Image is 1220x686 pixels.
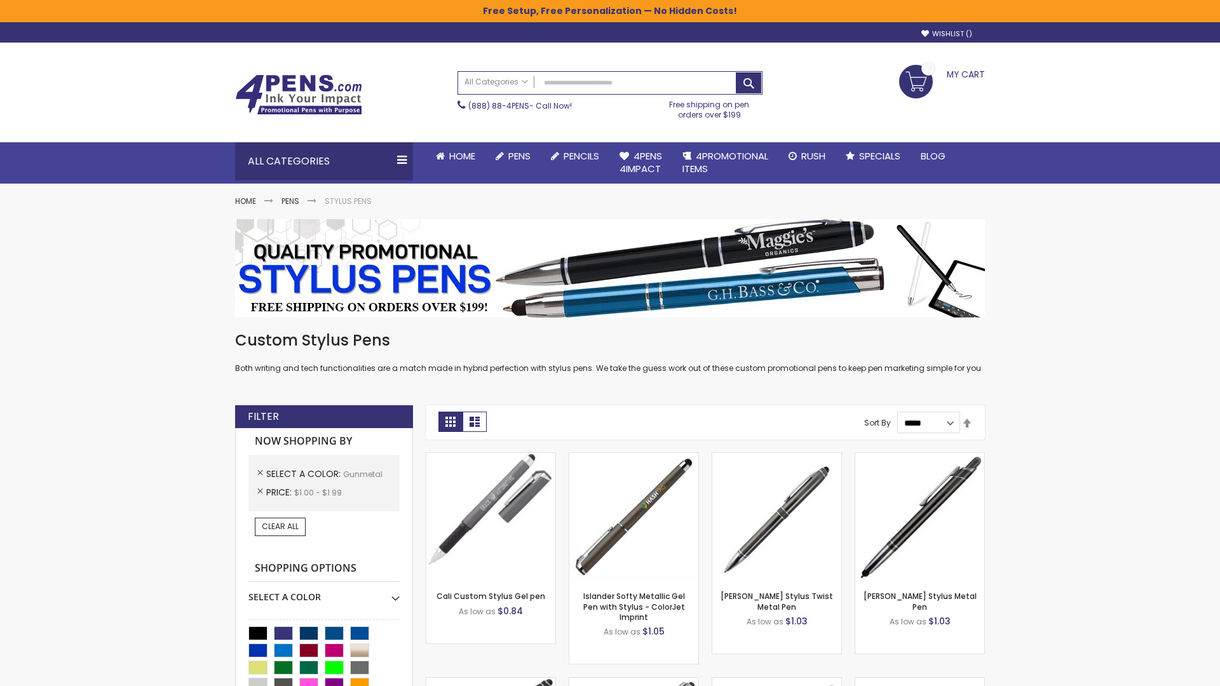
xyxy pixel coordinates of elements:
[712,452,841,463] a: Colter Stylus Twist Metal Pen-Gunmetal
[855,452,984,463] a: Olson Stylus Metal Pen-Gunmetal
[235,330,985,374] div: Both writing and tech functionalities are a match made in hybrid perfection with stylus pens. We ...
[262,521,299,532] span: Clear All
[248,410,279,424] strong: Filter
[890,616,926,627] span: As low as
[864,591,977,612] a: [PERSON_NAME] Stylus Metal Pen
[235,142,413,180] div: All Categories
[620,149,662,175] span: 4Pens 4impact
[458,72,534,93] a: All Categories
[248,555,400,582] strong: Shopping Options
[235,196,256,206] a: Home
[426,452,555,463] a: Cali Custom Stylus Gel pen-Gunmetal
[864,417,891,428] label: Sort By
[583,591,685,622] a: Islander Softy Metallic Gel Pen with Stylus - ColorJet Imprint
[836,142,911,170] a: Specials
[281,196,299,206] a: Pens
[235,330,985,351] h1: Custom Stylus Pens
[449,149,475,163] span: Home
[266,486,294,499] span: Price
[468,100,529,111] a: (888) 88-4PENS
[468,100,572,111] span: - Call Now!
[801,149,825,163] span: Rush
[294,487,342,498] span: $1.00 - $1.99
[721,591,833,612] a: [PERSON_NAME] Stylus Twist Metal Pen
[485,142,541,170] a: Pens
[682,149,768,175] span: 4PROMOTIONAL ITEMS
[325,196,372,206] strong: Stylus Pens
[911,142,956,170] a: Blog
[248,428,400,455] strong: Now Shopping by
[747,616,783,627] span: As low as
[642,625,665,638] span: $1.05
[564,149,599,163] span: Pencils
[928,615,951,628] span: $1.03
[855,453,984,582] img: Olson Stylus Metal Pen-Gunmetal
[604,626,640,637] span: As low as
[459,606,496,617] span: As low as
[426,453,555,582] img: Cali Custom Stylus Gel pen-Gunmetal
[672,142,778,184] a: 4PROMOTIONALITEMS
[569,453,698,582] img: Islander Softy Metallic Gel Pen with Stylus - ColorJet Imprint-Gunmetal
[541,142,609,170] a: Pencils
[785,615,808,628] span: $1.03
[235,219,985,318] img: Stylus Pens
[343,469,383,480] span: Gunmetal
[921,29,972,39] a: Wishlist
[712,453,841,582] img: Colter Stylus Twist Metal Pen-Gunmetal
[255,518,306,535] a: Clear All
[656,95,763,120] div: Free shipping on pen orders over $199
[464,77,528,87] span: All Categories
[609,142,672,184] a: 4Pens4impact
[426,142,485,170] a: Home
[235,74,362,115] img: 4Pens Custom Pens and Promotional Products
[438,412,463,432] strong: Grid
[778,142,836,170] a: Rush
[248,582,400,603] div: Select A Color
[266,467,343,480] span: Select A Color
[437,591,545,602] a: Cali Custom Stylus Gel pen
[569,452,698,463] a: Islander Softy Metallic Gel Pen with Stylus - ColorJet Imprint-Gunmetal
[859,149,900,163] span: Specials
[508,149,531,163] span: Pens
[498,605,523,617] span: $0.84
[921,149,945,163] span: Blog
